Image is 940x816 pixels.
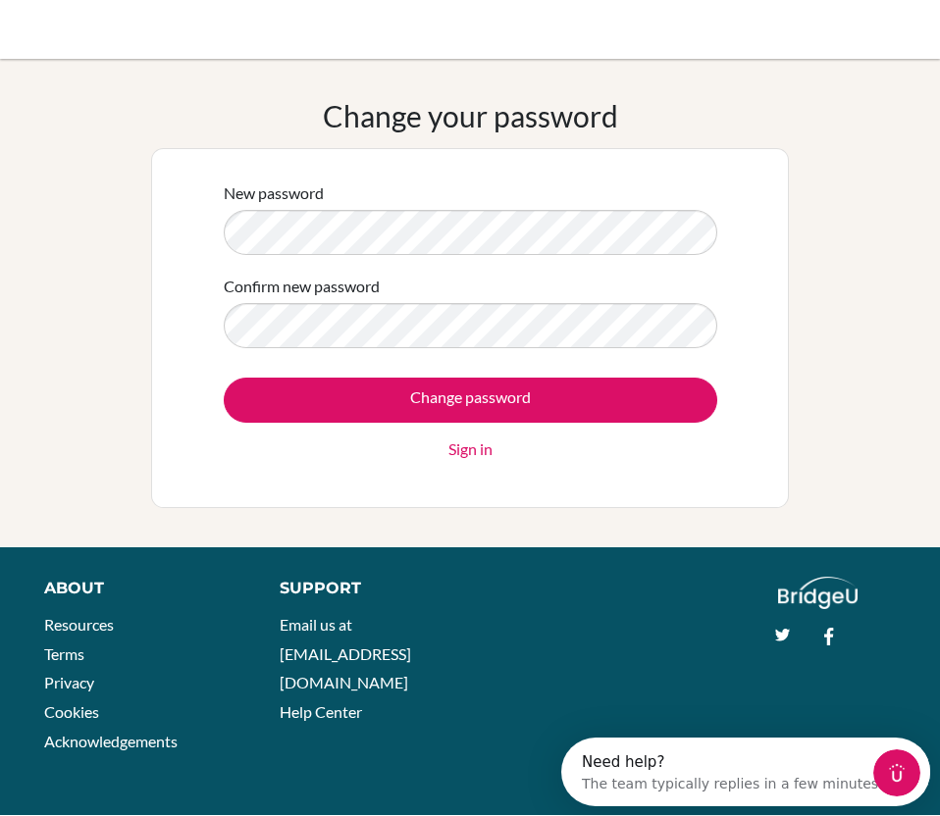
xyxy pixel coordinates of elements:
iframe: Intercom live chat [873,749,920,796]
h1: Change your password [323,98,618,133]
a: Privacy [44,673,94,691]
a: Terms [44,644,84,663]
a: Sign in [448,437,493,461]
div: The team typically replies in a few minutes. [21,32,322,53]
a: Cookies [44,702,99,721]
a: Help Center [280,702,362,721]
img: logo_white@2x-f4f0deed5e89b7ecb1c2cc34c3e3d731f90f0f143d5ea2071677605dd97b5244.png [778,577,858,609]
iframe: Intercom live chat discovery launcher [561,738,930,806]
label: Confirm new password [224,275,380,298]
a: Email us at [EMAIL_ADDRESS][DOMAIN_NAME] [280,615,411,691]
a: Resources [44,615,114,634]
div: Open Intercom Messenger [8,8,380,62]
div: Support [280,577,452,600]
div: About [44,577,235,600]
a: Acknowledgements [44,732,178,750]
label: New password [224,181,324,205]
div: Need help? [21,17,322,32]
input: Change password [224,378,717,423]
